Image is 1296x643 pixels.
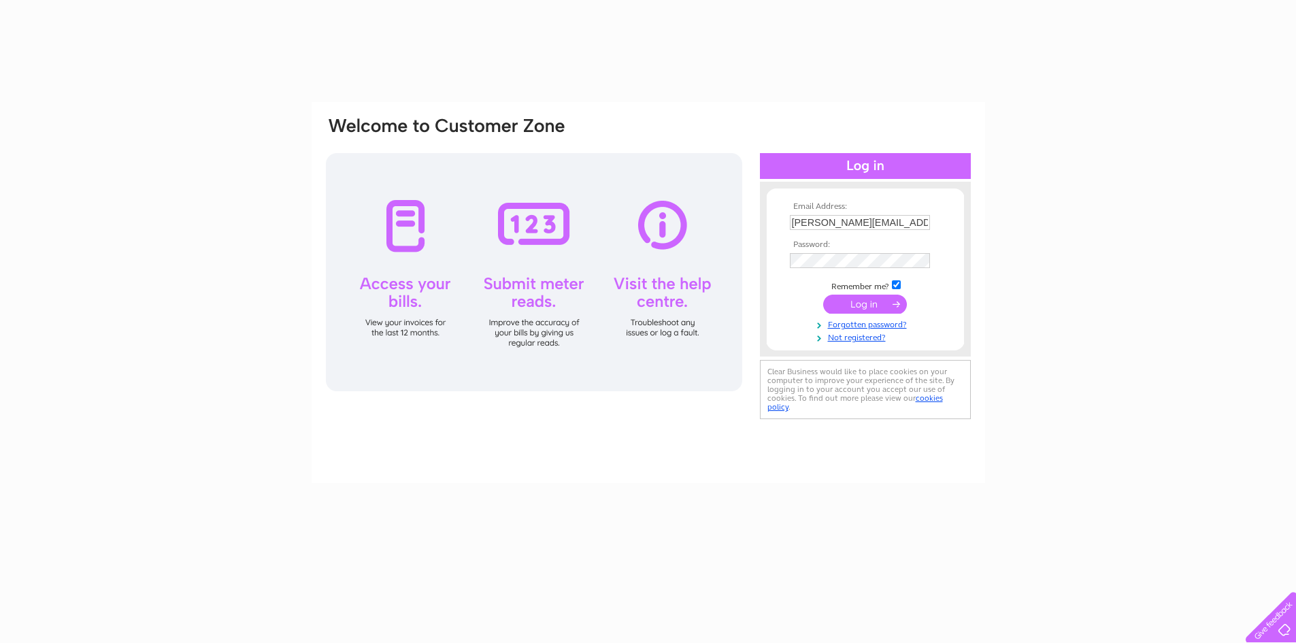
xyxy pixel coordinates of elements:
a: Not registered? [790,330,944,343]
td: Remember me? [786,278,944,292]
a: cookies policy [767,393,943,412]
input: Submit [823,295,907,314]
th: Email Address: [786,202,944,212]
div: Clear Business would like to place cookies on your computer to improve your experience of the sit... [760,360,971,419]
a: Forgotten password? [790,317,944,330]
th: Password: [786,240,944,250]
